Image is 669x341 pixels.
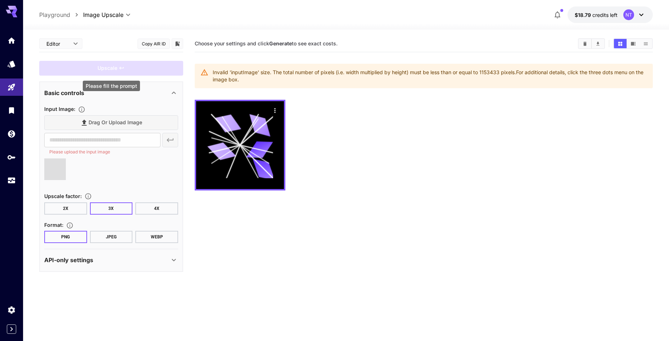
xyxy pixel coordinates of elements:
[7,176,16,185] div: Usage
[135,202,178,215] button: 4X
[83,81,140,91] div: Please fill the prompt
[614,39,627,48] button: Show images in grid view
[195,40,338,46] span: Choose your settings and click to see exact costs.
[270,105,280,116] div: Actions
[83,10,123,19] span: Image Upscale
[44,84,178,102] div: Basic controls
[44,193,82,199] span: Upscale factor :
[575,12,592,18] span: $18.79
[578,38,605,49] div: Clear ImagesDownload All
[7,59,16,68] div: Models
[575,11,618,19] div: $18.78659
[75,106,88,113] button: Specifies the input image to be processed.
[44,202,87,215] button: 2X
[44,231,87,243] button: PNG
[568,6,653,23] button: $18.78659NT
[7,129,16,138] div: Wallet
[90,231,133,243] button: JPEG
[269,40,292,46] b: Generate
[613,38,653,49] div: Show images in grid viewShow images in video viewShow images in list view
[639,39,652,48] button: Show images in list view
[592,39,604,48] button: Download All
[7,153,16,162] div: API Keys
[82,193,95,200] button: Choose the level of upscaling to be performed on the image.
[46,40,69,48] span: Editor
[44,256,93,264] p: API-only settings
[7,36,16,45] div: Home
[44,251,178,269] div: API-only settings
[7,305,16,314] div: Settings
[623,9,634,20] div: NT
[135,231,178,243] button: WEBP
[592,12,618,18] span: credits left
[39,61,183,76] div: Please fill the prompt
[7,324,16,334] button: Expand sidebar
[44,106,75,112] span: Input Image :
[213,66,647,86] div: Invalid 'inputImage' size. The total number of pixels (i.e. width multiplied by height) must be l...
[44,222,63,228] span: Format :
[39,10,70,19] a: Playground
[63,222,76,229] button: Choose the file format for the output image.
[44,89,84,97] p: Basic controls
[49,148,155,156] p: Please upload the input image
[7,106,16,115] div: Library
[39,10,83,19] nav: breadcrumb
[137,39,170,49] button: Copy AIR ID
[90,202,133,215] button: 3X
[7,83,16,92] div: Playground
[174,39,181,48] button: Add to library
[627,39,639,48] button: Show images in video view
[579,39,591,48] button: Clear Images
